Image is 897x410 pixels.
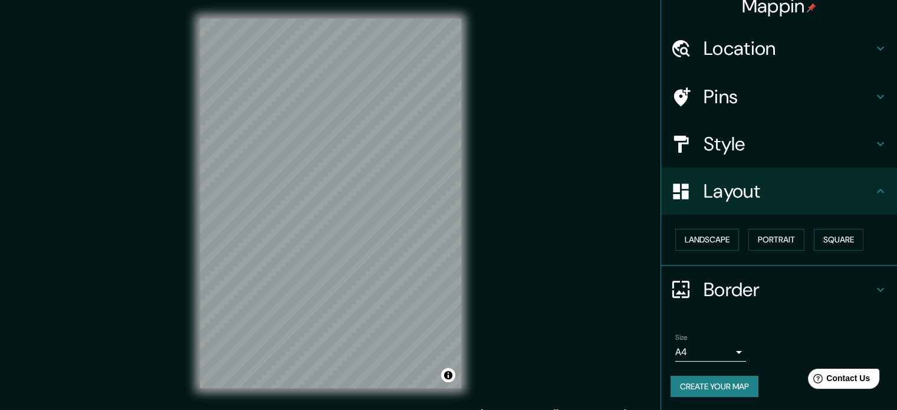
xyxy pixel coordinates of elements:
button: Toggle attribution [441,368,455,382]
div: Location [661,25,897,72]
h4: Style [704,132,873,156]
div: Border [661,266,897,313]
div: A4 [675,343,746,362]
h4: Border [704,278,873,301]
iframe: Help widget launcher [792,364,884,397]
h4: Layout [704,179,873,203]
h4: Location [704,37,873,60]
div: Pins [661,73,897,120]
h4: Pins [704,85,873,109]
div: Style [661,120,897,168]
img: pin-icon.png [807,3,816,12]
div: Layout [661,168,897,215]
canvas: Map [200,19,461,388]
button: Portrait [748,229,804,251]
button: Create your map [671,376,758,398]
button: Square [814,229,863,251]
button: Landscape [675,229,739,251]
label: Size [675,332,688,342]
